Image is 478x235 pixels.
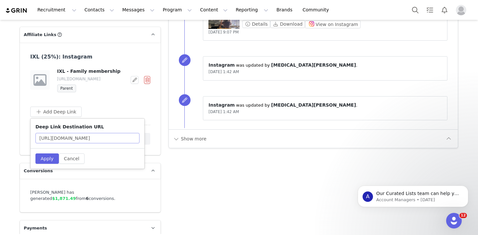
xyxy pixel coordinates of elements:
body: Rich Text Area. Press ALT-0 for help. [5,5,267,12]
button: Download [270,20,305,28]
span: Conversions [24,168,53,174]
p: ⁨ ⁩ was updated by ⁨ ⁩. [208,62,442,69]
button: Content [196,3,232,17]
span: Affiliate Links [24,32,56,38]
span: [DATE] 1:42 AM [208,70,239,74]
h4: IXL - Family membership [57,68,127,75]
img: placeholder-profile.jpg [456,5,466,15]
img: grin logo [5,7,28,14]
a: View on Instagram [305,22,361,27]
p: Message from Account Managers, sent 7w ago [28,25,112,31]
a: Brands [272,3,298,17]
button: Apply [35,153,59,164]
a: Community [299,3,336,17]
button: View on Instagram [305,20,361,28]
iframe: Intercom notifications message [348,172,478,217]
span: 12 [459,213,467,218]
span: [DATE] 9:07 PM [208,30,239,34]
span: [MEDICAL_DATA][PERSON_NAME] [271,62,356,68]
input: Add deep link destination URL here [35,133,139,143]
button: Recruitment [33,3,80,17]
button: Search [408,3,422,17]
span: $1,871.49 [52,196,76,201]
div: [PERSON_NAME] has generated from conversions. [30,189,150,202]
button: Details [242,20,270,28]
button: Show more [173,134,207,144]
span: Instagram [208,62,235,68]
iframe: Intercom live chat [446,213,462,228]
button: Profile [452,5,473,15]
button: Notifications [437,3,452,17]
span: Parent [57,85,76,92]
h3: IXL (25%): Instagram [30,53,135,61]
strong: 6 [86,196,89,201]
p: Deep Link Destination URL [35,124,139,130]
button: Messages [118,3,158,17]
span: [MEDICAL_DATA][PERSON_NAME] [271,102,356,108]
button: Contacts [81,3,118,17]
span: Payments [24,225,47,231]
button: Reporting [232,3,272,17]
p: [URL][DOMAIN_NAME] [57,76,127,82]
button: Cancel [59,153,85,164]
span: Instagram [208,102,235,108]
button: Program [159,3,196,17]
span: [DATE] 1:42 AM [208,110,239,114]
a: Tasks [423,3,437,17]
p: ⁨ ⁩ was updated by ⁨ ⁩. [208,102,442,109]
span: Our Curated Lists team can help you find more creators! Our team of prospect-sourcing experts are... [28,19,112,121]
button: Add Deep Link [30,107,82,117]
